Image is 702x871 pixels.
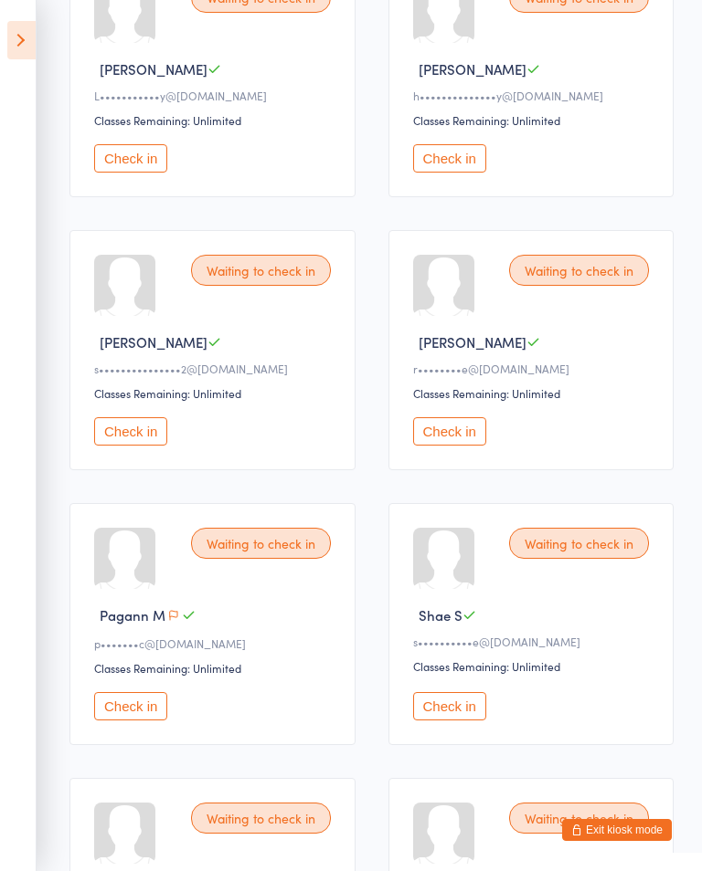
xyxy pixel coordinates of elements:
div: Classes Remaining: Unlimited [413,385,655,401]
div: p•••••••c@[DOMAIN_NAME] [94,635,336,651]
span: [PERSON_NAME] [100,59,207,79]
div: Waiting to check in [191,255,331,286]
button: Exit kiosk mode [562,819,672,841]
button: Check in [413,692,486,720]
div: h••••••••••••••y@[DOMAIN_NAME] [413,88,655,103]
span: [PERSON_NAME] [419,332,526,352]
div: Waiting to check in [191,528,331,559]
div: Classes Remaining: Unlimited [94,112,336,128]
button: Check in [94,144,167,173]
button: Check in [413,417,486,446]
span: Shae S [419,605,463,624]
button: Check in [94,417,167,446]
div: Classes Remaining: Unlimited [413,658,655,674]
button: Check in [94,692,167,720]
div: Classes Remaining: Unlimited [413,112,655,128]
div: Classes Remaining: Unlimited [94,385,336,401]
div: Waiting to check in [509,803,649,834]
div: r••••••••e@[DOMAIN_NAME] [413,361,655,376]
span: [PERSON_NAME] [100,332,207,352]
span: Pagann M [100,605,165,624]
div: Waiting to check in [191,803,331,834]
div: Waiting to check in [509,255,649,286]
span: [PERSON_NAME] [419,59,526,79]
div: s•••••••••••••••2@[DOMAIN_NAME] [94,361,336,376]
button: Check in [413,144,486,173]
div: Classes Remaining: Unlimited [94,660,336,676]
div: L•••••••••••y@[DOMAIN_NAME] [94,88,336,103]
div: Waiting to check in [509,528,649,559]
div: s••••••••••e@[DOMAIN_NAME] [413,634,655,649]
